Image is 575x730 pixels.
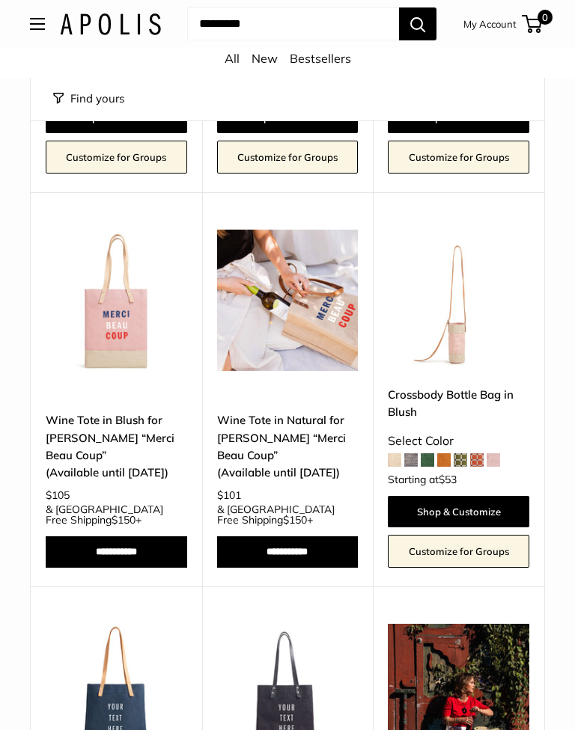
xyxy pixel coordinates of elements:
[388,230,529,371] a: Crossbody Bottle Bag in BlushCrossbody Bottle Bag in Blush
[46,504,187,525] span: & [GEOGRAPHIC_DATA] Free Shipping +
[217,504,359,525] span: & [GEOGRAPHIC_DATA] Free Shipping +
[252,51,278,66] a: New
[388,430,529,453] div: Select Color
[283,513,307,527] span: $150
[388,535,529,568] a: Customize for Groups
[388,386,529,421] a: Crossbody Bottle Bag in Blush
[217,141,359,174] a: Customize for Groups
[463,15,517,33] a: My Account
[60,13,161,35] img: Apolis
[46,230,187,371] a: Wine Tote in Blush for Clare V. “Merci Beau Coup”description_Clare V in her CA studio
[53,88,124,109] button: Filter collection
[388,230,529,371] img: Crossbody Bottle Bag in Blush
[523,15,542,33] a: 0
[187,7,399,40] input: Search...
[388,141,529,174] a: Customize for Groups
[225,51,240,66] a: All
[388,496,529,527] a: Shop & Customize
[217,488,241,502] span: $101
[388,474,457,485] span: Starting at
[439,473,457,486] span: $53
[217,230,359,371] img: Wine Tote in Natural for Clare V. “Merci Beau Coup”
[538,10,553,25] span: 0
[46,230,187,371] img: Wine Tote in Blush for Clare V. “Merci Beau Coup”
[112,513,136,527] span: $150
[399,7,436,40] button: Search
[217,230,359,371] a: Wine Tote in Natural for Clare V. “Merci Beau Coup”Wine Tote in Natural for Clare V. “Merci Beau ...
[46,488,70,502] span: $105
[46,411,187,481] a: Wine Tote in Blush for [PERSON_NAME] “Merci Beau Coup”(Available until [DATE])
[30,18,45,30] button: Open menu
[217,411,359,481] a: Wine Tote in Natural for [PERSON_NAME] “Merci Beau Coup”(Available until [DATE])
[46,141,187,174] a: Customize for Groups
[290,51,351,66] a: Bestsellers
